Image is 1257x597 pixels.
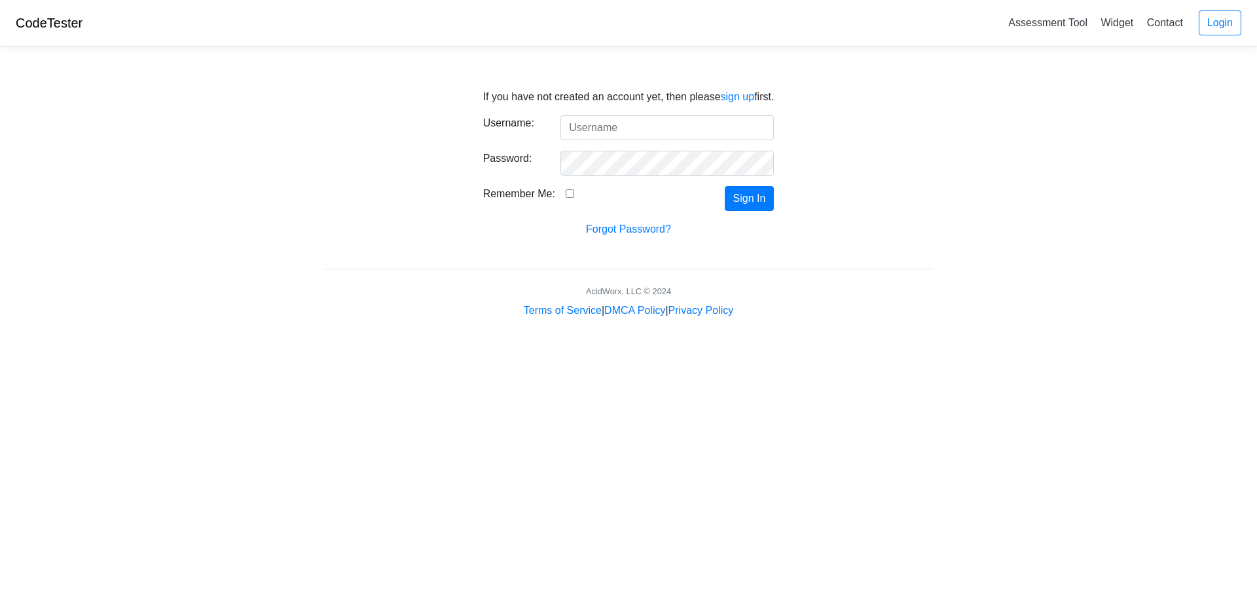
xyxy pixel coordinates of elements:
a: Forgot Password? [586,223,671,235]
a: Login [1199,10,1241,35]
label: Remember Me: [483,186,555,202]
a: sign up [721,91,755,102]
p: If you have not created an account yet, then please first. [483,89,774,105]
a: Privacy Policy [668,305,734,316]
button: Sign In [725,186,774,211]
a: CodeTester [16,16,82,30]
a: Terms of Service [524,305,602,316]
a: Widget [1095,12,1139,33]
input: Username [560,115,774,140]
label: Username: [473,115,551,135]
a: Contact [1142,12,1188,33]
div: AcidWorx, LLC © 2024 [586,285,671,298]
a: Assessment Tool [1003,12,1093,33]
label: Password: [473,151,551,170]
a: DMCA Policy [604,305,665,316]
div: | | [524,303,733,318]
